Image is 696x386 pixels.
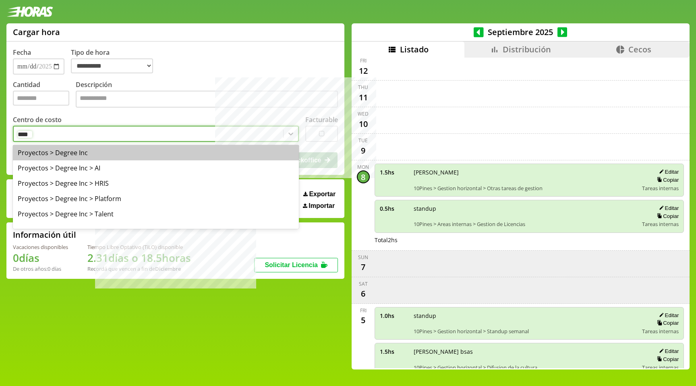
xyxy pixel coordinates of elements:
[642,364,679,371] span: Tareas internas
[6,6,53,17] img: logotipo
[380,312,408,320] span: 1.0 hs
[484,27,557,37] span: Septiembre 2025
[13,80,76,110] label: Cantidad
[357,314,370,327] div: 5
[357,287,370,300] div: 6
[357,170,370,183] div: 8
[305,115,338,124] label: Facturable
[13,206,299,222] div: Proyectos > Degree Inc > Talent
[301,190,338,198] button: Exportar
[375,236,684,244] div: Total 2 hs
[358,254,368,261] div: Sun
[380,168,408,176] span: 1.5 hs
[265,261,318,268] span: Solicitar Licencia
[87,251,191,265] h1: 2.31 días o 18.5 horas
[71,58,153,73] select: Tipo de hora
[358,84,368,91] div: Thu
[360,307,367,314] div: Fri
[400,44,429,55] span: Listado
[87,243,191,251] div: Tiempo Libre Optativo (TiLO) disponible
[657,312,679,319] button: Editar
[503,44,551,55] span: Distribución
[357,117,370,130] div: 10
[642,185,679,192] span: Tareas internas
[13,115,62,124] label: Centro de costo
[655,176,679,183] button: Copiar
[414,364,637,371] span: 10Pines > Gestion horizontal > Difusion de la cultura
[642,220,679,228] span: Tareas internas
[13,265,68,272] div: De otros años: 0 días
[309,191,336,198] span: Exportar
[13,27,60,37] h1: Cargar hora
[414,185,637,192] span: 10Pines > Gestion horizontal > Otras tareas de gestion
[13,160,299,176] div: Proyectos > Degree Inc > AI
[13,229,76,240] h2: Información útil
[76,80,338,110] label: Descripción
[76,91,338,108] textarea: Descripción
[414,205,637,212] span: standup
[13,91,69,106] input: Cantidad
[13,48,31,57] label: Fecha
[359,280,368,287] div: Sat
[414,328,637,335] span: 10Pines > Gestion horizontal > Standup semanal
[13,251,68,265] h1: 0 días
[642,328,679,335] span: Tareas internas
[13,243,68,251] div: Vacaciones disponibles
[657,205,679,212] button: Editar
[357,144,370,157] div: 9
[414,220,637,228] span: 10Pines > Areas internas > Gestion de Licencias
[414,348,637,355] span: [PERSON_NAME] bsas
[628,44,651,55] span: Cecos
[358,110,369,117] div: Wed
[357,64,370,77] div: 12
[357,261,370,274] div: 7
[254,258,338,272] button: Solicitar Licencia
[71,48,159,75] label: Tipo de hora
[358,137,368,144] div: Tue
[357,164,369,170] div: Mon
[657,168,679,175] button: Editar
[655,213,679,220] button: Copiar
[352,58,690,369] div: scrollable content
[414,168,637,176] span: [PERSON_NAME]
[655,320,679,326] button: Copiar
[380,205,408,212] span: 0.5 hs
[380,348,408,355] span: 1.5 hs
[360,57,367,64] div: Fri
[414,312,637,320] span: standup
[13,145,299,160] div: Proyectos > Degree Inc
[13,176,299,191] div: Proyectos > Degree Inc > HRIS
[357,91,370,104] div: 11
[13,191,299,206] div: Proyectos > Degree Inc > Platform
[657,348,679,355] button: Editar
[155,265,181,272] b: Diciembre
[87,265,191,272] div: Recordá que vencen a fin de
[309,202,335,210] span: Importar
[655,356,679,363] button: Copiar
